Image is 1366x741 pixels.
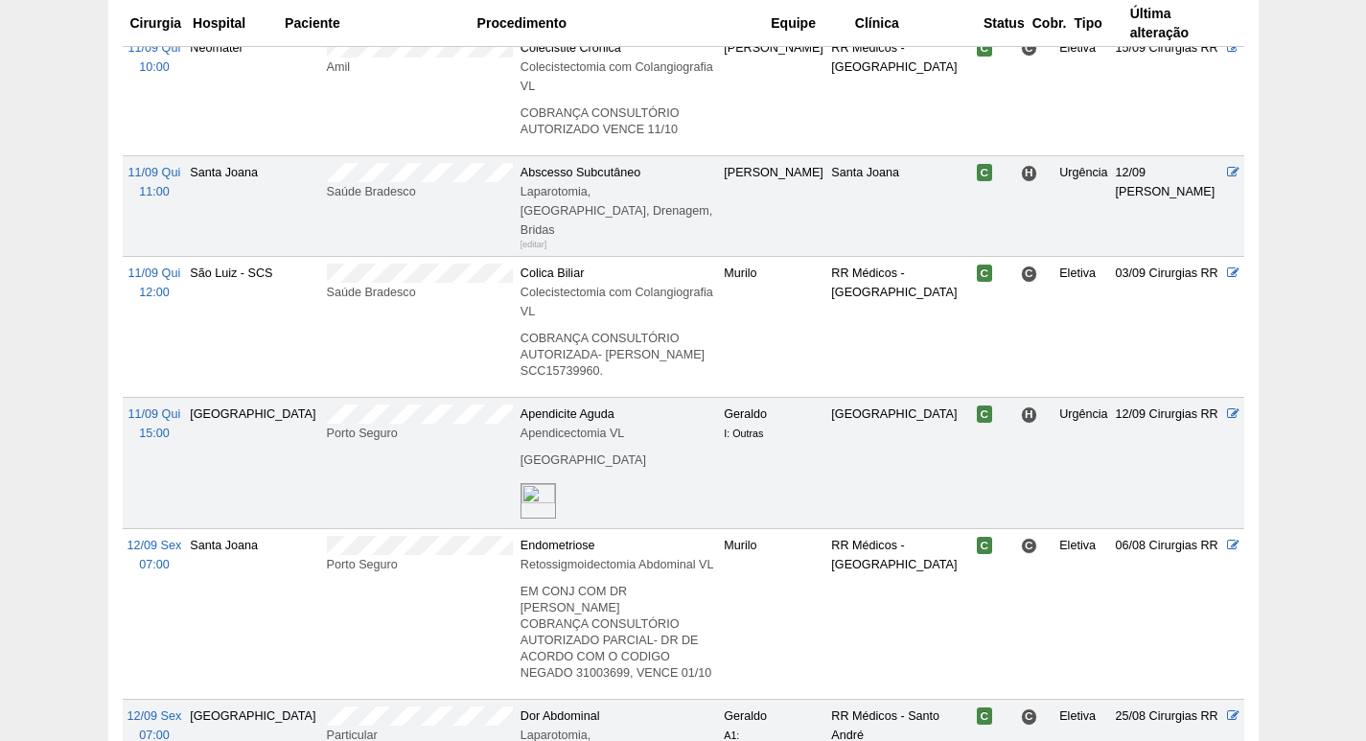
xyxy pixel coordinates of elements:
[720,398,827,528] td: Geraldo
[186,398,322,528] td: [GEOGRAPHIC_DATA]
[1055,528,1111,699] td: Eletiva
[1112,398,1224,528] td: 12/09 Cirurgias RR
[521,424,716,443] div: Apendicectomia VL
[720,31,827,155] td: [PERSON_NAME]
[977,164,993,181] span: Confirmada
[977,39,993,57] span: Confirmada
[977,265,993,282] span: Confirmada
[128,166,181,198] a: 11/09 Qui 11:00
[186,528,322,699] td: Santa Joana
[521,58,716,96] div: Colecistectomia com Colangiografia VL
[128,41,181,55] span: 11/09 Qui
[827,31,972,155] td: RR Médicos - [GEOGRAPHIC_DATA]
[1021,406,1037,423] span: Hospital
[1021,165,1037,181] span: Hospital
[827,156,972,257] td: Santa Joana
[1021,40,1037,57] span: Consultório
[127,539,182,552] span: 12/09 Sex
[720,528,827,699] td: Murilo
[521,182,716,240] div: Laparotomia, [GEOGRAPHIC_DATA], Drenagem, Bridas
[1021,708,1037,725] span: Consultório
[1227,41,1239,55] a: Editar
[827,257,972,398] td: RR Médicos - [GEOGRAPHIC_DATA]
[1055,31,1111,155] td: Eletiva
[139,185,170,198] span: 11:00
[1227,407,1239,421] a: Editar
[139,286,170,299] span: 12:00
[1055,156,1111,257] td: Urgência
[1055,398,1111,528] td: Urgência
[517,156,720,257] td: Abscesso Subcutâneo
[128,41,181,74] a: 11/09 Qui 10:00
[521,105,716,138] p: COBRANÇA CONSULTÓRIO AUTORIZADO VENCE 11/10
[186,257,322,398] td: São Luiz - SCS
[1112,528,1224,699] td: 06/08 Cirurgias RR
[720,257,827,398] td: Murilo
[128,266,181,280] span: 11/09 Qui
[186,156,322,257] td: Santa Joana
[1112,156,1224,257] td: 12/09 [PERSON_NAME]
[327,424,513,443] div: Porto Seguro
[1227,266,1239,280] a: Editar
[517,257,720,398] td: Colica Biliar
[1055,257,1111,398] td: Eletiva
[1112,31,1224,155] td: 15/09 Cirurgias RR
[127,709,182,723] span: 12/09 Sex
[521,331,716,380] p: COBRANÇA CONSULTÓRIO AUTORIZADA- [PERSON_NAME] SCC15739960.
[1021,538,1037,554] span: Consultório
[327,182,513,201] div: Saúde Bradesco
[977,537,993,554] span: Confirmada
[139,558,170,571] span: 07:00
[827,528,972,699] td: RR Médicos - [GEOGRAPHIC_DATA]
[1021,266,1037,282] span: Consultório
[521,555,716,574] div: Retossigmoidectomia Abdominal VL
[327,555,513,574] div: Porto Seguro
[724,428,763,439] small: I: Outras
[521,235,547,254] div: [editar]
[517,31,720,155] td: Colecistite Crônica
[139,427,170,440] span: 15:00
[128,407,181,440] a: 11/09 Qui 15:00
[517,398,720,528] td: Apendicite Aguda
[128,266,181,299] a: 11/09 Qui 12:00
[827,398,972,528] td: [GEOGRAPHIC_DATA]
[517,528,720,699] td: Endometriose
[521,283,716,321] div: Colecistectomia com Colangiografia VL
[139,60,170,74] span: 10:00
[327,58,513,77] div: Amil
[521,584,716,682] p: EM CONJ COM DR [PERSON_NAME] COBRANÇA CONSULTÓRIO AUTORIZADO PARCIAL- DR DE ACORDO COM O CODIGO N...
[521,452,716,469] p: [GEOGRAPHIC_DATA]
[1227,539,1239,552] a: Editar
[327,283,513,302] div: Saúde Bradesco
[127,539,182,571] a: 12/09 Sex 07:00
[128,166,181,179] span: 11/09 Qui
[720,156,827,257] td: [PERSON_NAME]
[1227,166,1239,179] a: Editar
[186,31,322,155] td: Neomater
[128,407,181,421] span: 11/09 Qui
[1227,709,1239,723] a: Editar
[1112,257,1224,398] td: 03/09 Cirurgias RR
[977,707,993,725] span: Confirmada
[977,405,993,423] span: Confirmada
